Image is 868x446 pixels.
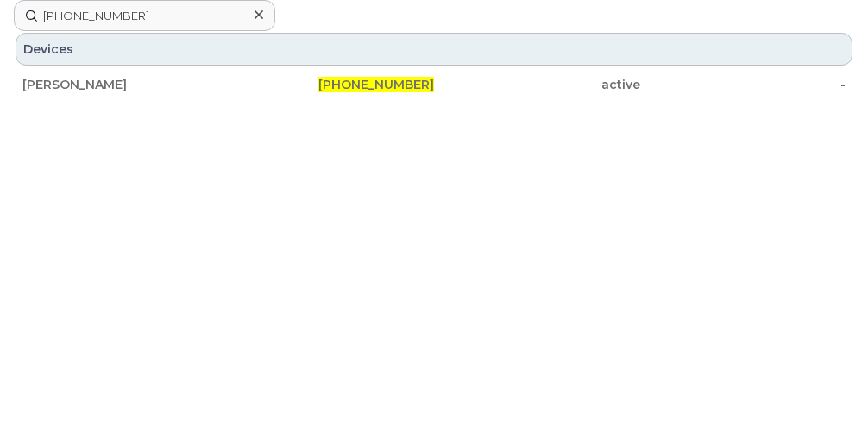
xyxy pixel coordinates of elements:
[434,76,640,93] div: active
[16,69,852,100] a: [PERSON_NAME][PHONE_NUMBER]active-
[318,77,434,92] span: [PHONE_NUMBER]
[640,76,846,93] div: -
[16,33,852,66] div: Devices
[22,76,229,93] div: [PERSON_NAME]
[793,371,855,433] iframe: Messenger Launcher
